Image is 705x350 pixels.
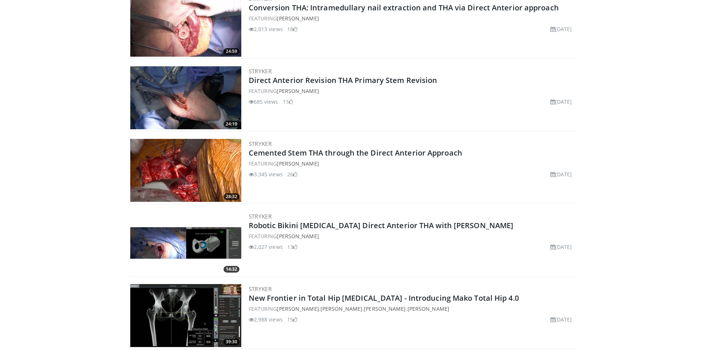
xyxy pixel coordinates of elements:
[224,48,239,55] span: 24:59
[130,284,241,347] img: 61c022a7-ba8e-4cd7-927d-6d2e4651a99b.300x170_q85_crop-smart_upscale.jpg
[287,243,298,251] li: 13
[130,139,241,202] img: 4f02d6de-8da9-4374-a3c3-ef38668d42aa.300x170_q85_crop-smart_upscale.jpg
[130,66,241,129] img: 507c3860-7391-4f19-8364-280cdc71b881.png.300x170_q85_crop-smart_upscale.png
[249,213,272,220] a: Stryker
[550,98,572,106] li: [DATE]
[277,305,319,312] a: [PERSON_NAME]
[277,160,319,167] a: [PERSON_NAME]
[249,148,462,158] a: Cemented Stem THA through the Direct Anterior Approach
[364,305,406,312] a: [PERSON_NAME]
[249,98,278,106] li: 685 views
[249,243,283,251] li: 2,027 views
[550,25,572,33] li: [DATE]
[224,121,239,127] span: 24:19
[249,220,514,230] a: Robotic Bikini [MEDICAL_DATA] Direct Anterior THA with [PERSON_NAME]
[287,316,298,323] li: 15
[249,170,283,178] li: 3,345 views
[130,139,241,202] a: 28:32
[249,75,437,85] a: Direct Anterior Revision THA Primary Stem Revision
[287,25,298,33] li: 18
[287,170,298,178] li: 26
[249,14,575,22] div: FEATURING
[130,211,241,274] a: 14:32
[249,67,272,75] a: Stryker
[130,284,241,347] a: 39:30
[320,305,362,312] a: [PERSON_NAME]
[277,233,319,240] a: [PERSON_NAME]
[249,293,519,303] a: New Frontier in Total Hip [MEDICAL_DATA] - Introducing Mako Total Hip 4.0
[249,232,575,240] div: FEATURING
[550,243,572,251] li: [DATE]
[130,66,241,129] a: 24:19
[249,160,575,167] div: FEATURING
[249,316,283,323] li: 2,988 views
[224,266,239,273] span: 14:32
[224,193,239,200] span: 28:32
[283,98,293,106] li: 11
[249,3,559,13] a: Conversion THA: Intramedullary nail extraction and THA via Direct Anterior approach
[550,170,572,178] li: [DATE]
[550,316,572,323] li: [DATE]
[130,211,241,274] img: 5b4548d7-4744-446d-8b11-0b10f47e7853.300x170_q85_crop-smart_upscale.jpg
[277,15,319,22] a: [PERSON_NAME]
[249,25,283,33] li: 2,013 views
[249,285,272,293] a: Stryker
[277,87,319,94] a: [PERSON_NAME]
[249,140,272,147] a: Stryker
[407,305,449,312] a: [PERSON_NAME]
[249,87,575,95] div: FEATURING
[224,339,239,345] span: 39:30
[249,305,575,313] div: FEATURING , , ,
